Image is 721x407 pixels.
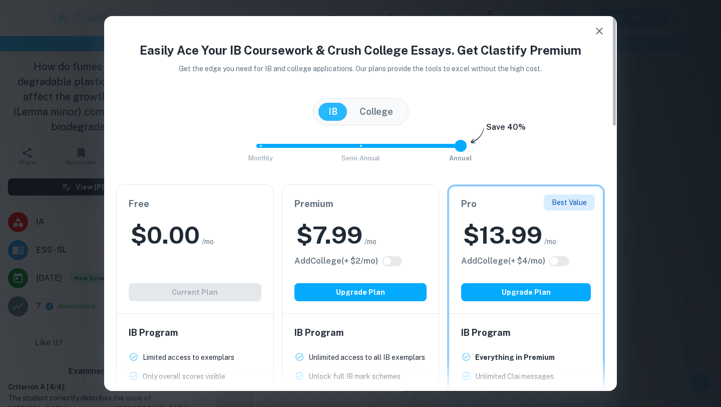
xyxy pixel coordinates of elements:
[294,197,427,211] h6: Premium
[248,154,273,162] span: Monthly
[116,41,605,59] h4: Easily Ace Your IB Coursework & Crush College Essays. Get Clastify Premium
[129,326,261,340] h6: IB Program
[165,63,556,74] p: Get the edge you need for IB and college applications. Our plans provide the tools to excel witho...
[129,197,261,211] h6: Free
[365,236,377,247] span: /mo
[349,103,403,121] button: College
[475,352,555,363] p: Everything in Premium
[294,326,427,340] h6: IB Program
[143,352,234,363] p: Limited access to exemplars
[471,127,484,144] img: subscription-arrow.svg
[294,283,427,301] button: Upgrade Plan
[318,103,347,121] button: IB
[461,255,545,267] h6: Click to see all the additional College features.
[461,283,591,301] button: Upgrade Plan
[308,352,425,363] p: Unlimited access to all IB exemplars
[131,219,200,251] h2: $ 0.00
[486,121,526,138] h6: Save 40%
[341,154,380,162] span: Semi-Annual
[449,154,472,162] span: Annual
[461,326,591,340] h6: IB Program
[552,197,587,208] p: Best Value
[202,236,214,247] span: /mo
[296,219,363,251] h2: $ 7.99
[544,236,556,247] span: /mo
[294,255,378,267] h6: Click to see all the additional College features.
[463,219,542,251] h2: $ 13.99
[461,197,591,211] h6: Pro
